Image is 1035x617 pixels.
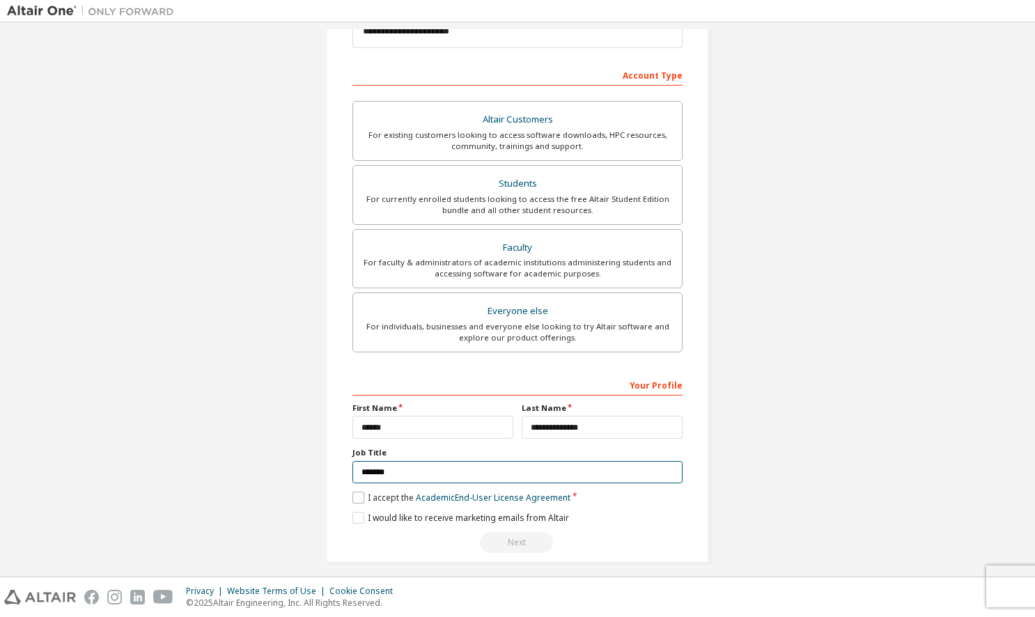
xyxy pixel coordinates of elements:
[361,302,674,321] div: Everyone else
[227,586,329,597] div: Website Terms of Use
[352,373,683,396] div: Your Profile
[361,174,674,194] div: Students
[186,586,227,597] div: Privacy
[352,403,513,414] label: First Name
[130,590,145,604] img: linkedin.svg
[352,63,683,86] div: Account Type
[329,586,401,597] div: Cookie Consent
[352,512,569,524] label: I would like to receive marketing emails from Altair
[416,492,570,503] a: Academic End-User License Agreement
[4,590,76,604] img: altair_logo.svg
[153,590,173,604] img: youtube.svg
[7,4,181,18] img: Altair One
[361,238,674,258] div: Faculty
[361,110,674,130] div: Altair Customers
[522,403,683,414] label: Last Name
[361,194,674,216] div: For currently enrolled students looking to access the free Altair Student Edition bundle and all ...
[352,492,570,503] label: I accept the
[361,321,674,343] div: For individuals, businesses and everyone else looking to try Altair software and explore our prod...
[352,532,683,553] div: Read and acccept EULA to continue
[186,597,401,609] p: © 2025 Altair Engineering, Inc. All Rights Reserved.
[361,130,674,152] div: For existing customers looking to access software downloads, HPC resources, community, trainings ...
[84,590,99,604] img: facebook.svg
[361,257,674,279] div: For faculty & administrators of academic institutions administering students and accessing softwa...
[352,447,683,458] label: Job Title
[107,590,122,604] img: instagram.svg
